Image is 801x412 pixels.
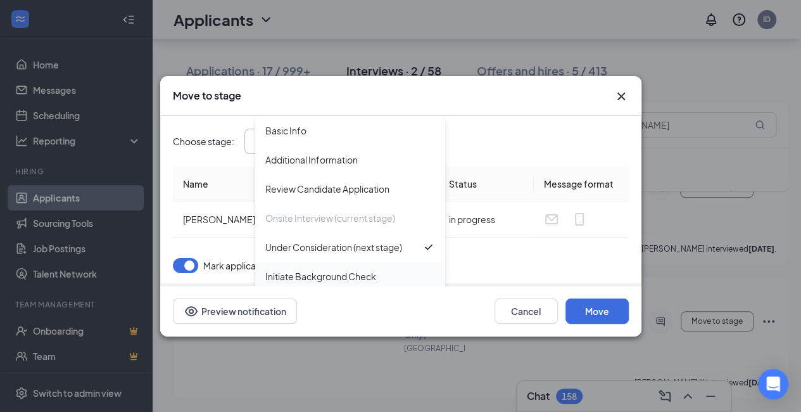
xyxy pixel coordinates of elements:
[439,202,534,238] td: in progress
[265,182,389,196] div: Review Candidate Application
[184,304,199,319] svg: Eye
[439,167,534,202] th: Status
[183,214,262,225] span: [PERSON_NAME] lll
[544,212,559,227] svg: Email
[173,299,297,324] button: Preview notificationEye
[173,89,241,103] h3: Move to stage
[495,299,558,324] button: Cancel
[265,211,395,225] div: Onsite Interview (current stage)
[614,89,629,104] button: Close
[173,134,234,148] span: Choose stage :
[265,153,358,167] div: Additional Information
[534,167,629,202] th: Message format
[265,240,402,254] div: Under Consideration (next stage)
[265,124,306,138] div: Basic Info
[173,167,439,202] th: Name
[572,212,587,227] svg: MobileSms
[614,89,629,104] svg: Cross
[758,369,788,399] div: Open Intercom Messenger
[203,258,417,273] span: Mark applicant(s) as Completed for Onsite Interview
[265,269,376,283] div: Initiate Background Check
[422,241,435,254] svg: Checkmark
[565,299,629,324] button: Move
